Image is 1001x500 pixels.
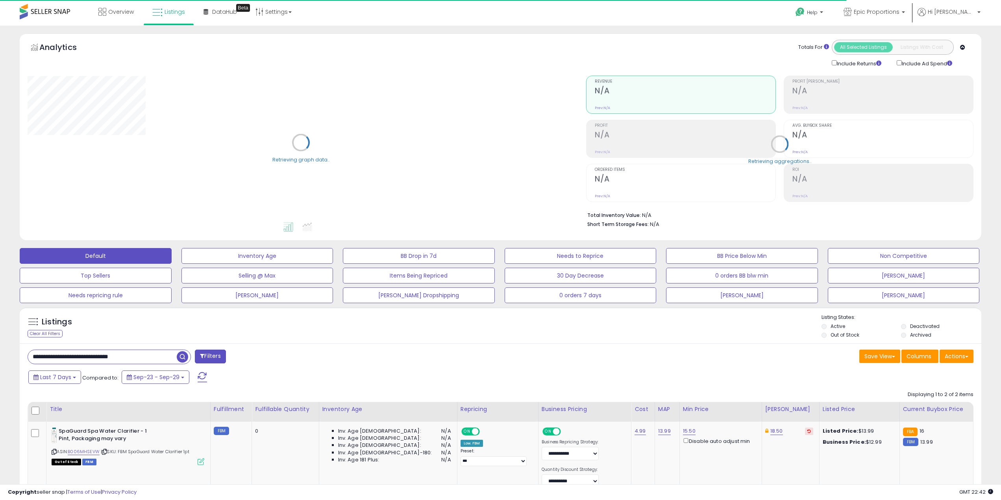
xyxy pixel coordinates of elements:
[828,268,980,283] button: [PERSON_NAME]
[823,439,894,446] div: $12.99
[903,428,918,436] small: FBA
[102,488,137,496] a: Privacy Policy
[910,331,931,338] label: Archived
[461,405,535,413] div: Repricing
[108,8,134,16] span: Overview
[658,427,671,435] a: 13.99
[918,8,981,26] a: Hi [PERSON_NAME]
[823,438,866,446] b: Business Price:
[505,268,657,283] button: 30 Day Decrease
[214,427,229,435] small: FBM
[195,350,226,363] button: Filters
[42,317,72,328] h5: Listings
[462,428,472,435] span: ON
[748,157,812,165] div: Retrieving aggregations..
[214,405,249,413] div: Fulfillment
[765,405,816,413] div: [PERSON_NAME]
[441,428,451,435] span: N/A
[928,8,975,16] span: Hi [PERSON_NAME]
[892,42,951,52] button: Listings With Cost
[479,428,491,435] span: OFF
[322,405,454,413] div: Inventory Age
[181,248,333,264] button: Inventory Age
[68,448,100,455] a: B006MHSEVW
[181,287,333,303] button: [PERSON_NAME]
[666,268,818,283] button: 0 orders BB blw min
[441,442,451,449] span: N/A
[461,440,483,447] div: Low. FBM
[28,370,81,384] button: Last 7 Days
[505,287,657,303] button: 0 orders 7 days
[831,331,859,338] label: Out of Stock
[338,449,432,456] span: Inv. Age [DEMOGRAPHIC_DATA]-180:
[441,456,451,463] span: N/A
[8,489,137,496] div: seller snap | |
[39,42,92,55] h5: Analytics
[683,427,696,435] a: 15.50
[683,437,756,445] div: Disable auto adjust min
[461,448,532,466] div: Preset:
[20,268,172,283] button: Top Sellers
[133,373,179,381] span: Sep-23 - Sep-29
[181,268,333,283] button: Selling @ Max
[831,323,845,330] label: Active
[823,405,896,413] div: Listed Price
[505,248,657,264] button: Needs to Reprice
[441,449,451,456] span: N/A
[903,405,970,413] div: Current Buybox Price
[542,405,628,413] div: Business Pricing
[82,374,118,381] span: Compared to:
[40,373,71,381] span: Last 7 Days
[859,350,900,363] button: Save View
[101,448,189,455] span: | SKU: FBM SpaGuard Water Clarifier 1pt
[798,44,829,51] div: Totals For
[891,59,965,68] div: Include Ad Spend
[635,427,646,435] a: 4.99
[635,405,651,413] div: Cost
[920,427,924,435] span: 16
[666,287,818,303] button: [PERSON_NAME]
[560,428,572,435] span: OFF
[854,8,899,16] span: Epic Proportions
[907,352,931,360] span: Columns
[826,59,891,68] div: Include Returns
[67,488,101,496] a: Terms of Use
[908,391,973,398] div: Displaying 1 to 2 of 2 items
[834,42,893,52] button: All Selected Listings
[343,287,495,303] button: [PERSON_NAME] Dropshipping
[82,459,96,465] span: FBM
[795,7,805,17] i: Get Help
[28,330,63,337] div: Clear All Filters
[272,156,330,163] div: Retrieving graph data..
[770,427,783,435] a: 18.50
[52,459,81,465] span: All listings that are currently out of stock and unavailable for purchase on Amazon
[165,8,185,16] span: Listings
[255,405,315,413] div: Fulfillable Quantity
[683,405,759,413] div: Min Price
[658,405,676,413] div: MAP
[343,268,495,283] button: Items Being Repriced
[20,248,172,264] button: Default
[338,435,421,442] span: Inv. Age [DEMOGRAPHIC_DATA]:
[338,442,421,449] span: Inv. Age [DEMOGRAPHIC_DATA]:
[343,248,495,264] button: BB Drop in 7d
[338,428,421,435] span: Inv. Age [DEMOGRAPHIC_DATA]:
[50,405,207,413] div: Title
[52,428,57,443] img: 31udVcdGKWL._SL40_.jpg
[542,439,599,445] label: Business Repricing Strategy:
[901,350,938,363] button: Columns
[52,428,204,464] div: ASIN:
[828,248,980,264] button: Non Competitive
[920,438,933,446] span: 13.99
[910,323,940,330] label: Deactivated
[20,287,172,303] button: Needs repricing rule
[823,428,894,435] div: $13.99
[789,1,831,26] a: Help
[903,438,918,446] small: FBM
[212,8,237,16] span: DataHub
[823,427,859,435] b: Listed Price:
[338,456,379,463] span: Inv. Age 181 Plus:
[822,314,981,321] p: Listing States:
[542,467,599,472] label: Quantity Discount Strategy:
[807,9,818,16] span: Help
